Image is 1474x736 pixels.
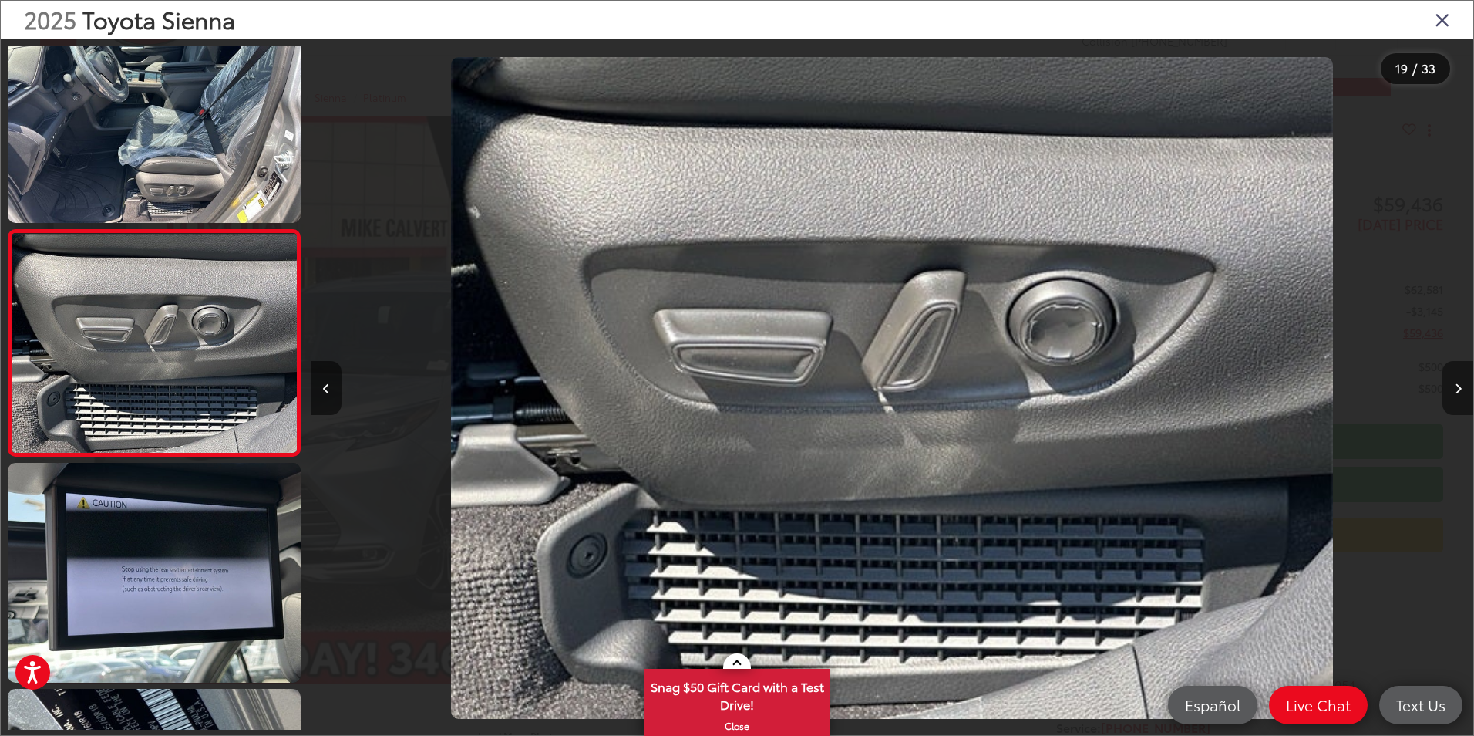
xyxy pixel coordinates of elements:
[1269,686,1368,724] a: Live Chat
[1278,695,1358,714] span: Live Chat
[1411,63,1418,74] span: /
[1422,59,1435,76] span: 33
[8,234,299,452] img: 2025 Toyota Sienna Platinum
[24,2,76,35] span: 2025
[1395,59,1408,76] span: 19
[1435,9,1450,29] i: Close gallery
[1442,361,1473,415] button: Next image
[82,2,235,35] span: Toyota Sienna
[311,57,1473,720] div: 2025 Toyota Sienna Platinum 18
[451,57,1334,720] img: 2025 Toyota Sienna Platinum
[1168,686,1257,724] a: Español
[311,361,342,415] button: Previous image
[1177,695,1248,714] span: Español
[5,1,304,225] img: 2025 Toyota Sienna Platinum
[646,670,828,717] span: Snag $50 Gift Card with a Test Drive!
[1379,686,1462,724] a: Text Us
[5,461,304,685] img: 2025 Toyota Sienna Platinum
[1388,695,1453,714] span: Text Us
